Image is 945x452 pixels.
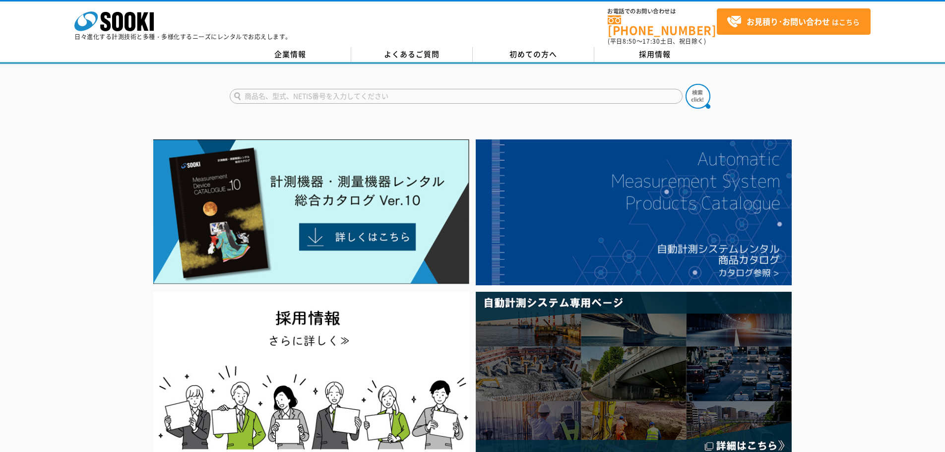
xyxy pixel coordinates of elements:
[686,84,710,109] img: btn_search.png
[608,8,717,14] span: お電話でのお問い合わせは
[608,37,706,46] span: (平日 ～ 土日、祝日除く)
[727,14,860,29] span: はこちら
[230,47,351,62] a: 企業情報
[747,15,830,27] strong: お見積り･お問い合わせ
[623,37,636,46] span: 8:50
[717,8,871,35] a: お見積り･お問い合わせはこちら
[642,37,660,46] span: 17:30
[153,139,469,284] img: Catalog Ver10
[476,139,792,285] img: 自動計測システムカタログ
[509,49,557,60] span: 初めての方へ
[74,34,292,40] p: 日々進化する計測技術と多種・多様化するニーズにレンタルでお応えします。
[594,47,716,62] a: 採用情報
[608,15,717,36] a: [PHONE_NUMBER]
[473,47,594,62] a: 初めての方へ
[230,89,683,104] input: 商品名、型式、NETIS番号を入力してください
[351,47,473,62] a: よくあるご質問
